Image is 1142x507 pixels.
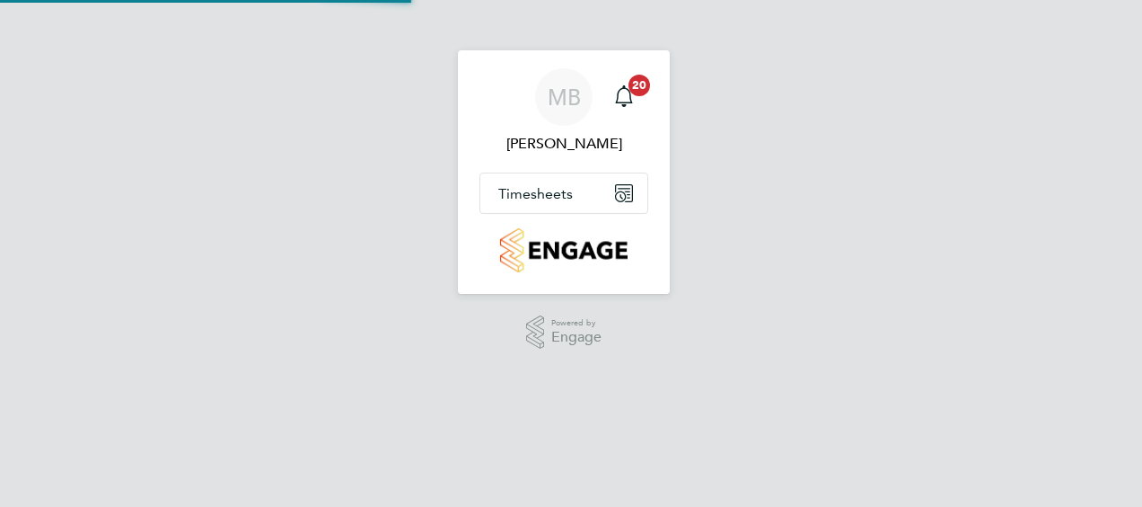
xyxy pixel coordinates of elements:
img: countryside-properties-logo-retina.png [500,228,627,272]
span: Mark Burnett [479,133,648,155]
span: Powered by [551,316,602,331]
a: Powered byEngage [526,316,602,350]
a: MB[PERSON_NAME] [479,68,648,155]
span: 20 [628,75,650,96]
span: Engage [551,330,602,345]
a: 20 [606,68,642,126]
span: MB [548,85,581,109]
nav: Main navigation [458,50,670,294]
a: Go to home page [479,228,648,272]
span: Timesheets [498,185,573,202]
button: Timesheets [480,173,647,213]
